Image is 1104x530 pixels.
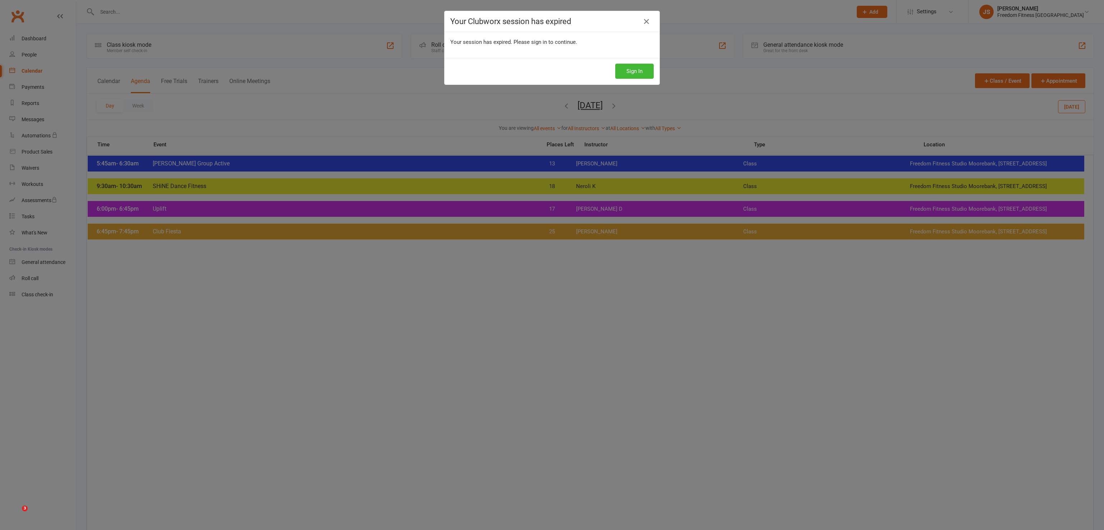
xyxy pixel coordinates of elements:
button: Sign In [615,64,654,79]
span: Your session has expired. Please sign in to continue. [450,39,577,45]
iframe: Intercom live chat [7,506,24,523]
h4: Your Clubworx session has expired [450,17,654,26]
span: 3 [22,506,28,511]
a: Close [641,16,652,27]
